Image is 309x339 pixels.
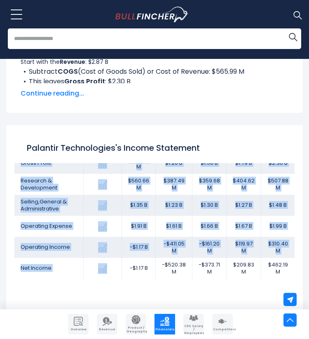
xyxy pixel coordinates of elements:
td: $1.27 B [227,195,261,216]
td: $1.50 B [192,153,227,174]
td: -$1.17 B [122,237,156,258]
td: $507.88 M [261,174,295,195]
td: -$373.71 M [192,258,227,279]
td: $1.30 B [192,195,227,216]
a: Company Revenue [97,314,117,334]
td: $209.83 M [227,258,261,279]
td: -$161.20 M [192,237,227,258]
td: -$520.38 M [156,258,192,279]
td: $1.79 B [227,153,261,174]
td: $1.48 B [261,195,295,216]
td: $310.40 M [261,237,295,258]
td: $560.66 M [122,174,156,195]
td: $1.91 B [122,216,156,237]
span: Gross Profit [21,159,51,167]
b: COGS [58,67,78,76]
span: Product / Geography [126,326,145,333]
td: $1.61 B [156,216,192,237]
span: Net Income [21,264,51,272]
span: Financials [155,328,174,331]
span: Overview [69,328,88,331]
li: This leaves : $2.30 B [21,77,288,87]
td: $462.19 M [261,258,295,279]
td: $1.67 B [227,216,261,237]
td: $387.49 M [156,174,192,195]
td: -$1.17 B [122,258,156,279]
li: Subtract (Cost of Goods Sold) or Cost of Revenue: $565.99 M [21,67,288,77]
td: $1.20 B [156,153,192,174]
span: Revenue [98,328,117,331]
img: Bullfincher logo [115,7,189,22]
span: Research & Development [21,177,57,192]
b: Gross Profit [64,77,105,86]
span: Selling,General & Administrative [21,198,67,213]
a: Company Overview [68,314,89,334]
a: Go to homepage [115,7,204,22]
span: Continue reading... [21,89,288,98]
span: Operating Expense [21,222,72,230]
div: This chart is a visual representation of Palantir Technologies's income statement. The chart show... [21,37,288,83]
a: Company Financials [154,314,175,334]
td: $404.62 M [227,174,261,195]
td: $1.66 B [192,216,227,237]
td: $740.13 M [122,153,156,174]
a: Company Competitors [212,314,233,334]
td: $1.99 B [261,216,295,237]
td: $1.23 B [156,195,192,216]
td: -$411.05 M [156,237,192,258]
span: CEO Salary / Employees [184,325,203,335]
a: Company Employees [183,314,204,334]
span: Competitors [213,328,232,331]
b: Revenue [60,58,85,66]
td: $1.35 B [122,195,156,216]
td: $2.30 B [261,153,295,174]
td: $119.97 M [227,237,261,258]
h1: Palantir Technologies's Income Statement [27,142,282,154]
button: Search [285,28,301,45]
span: Operating Income [21,243,70,251]
td: $359.68 M [192,174,227,195]
a: Company Product/Geography [126,314,146,334]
